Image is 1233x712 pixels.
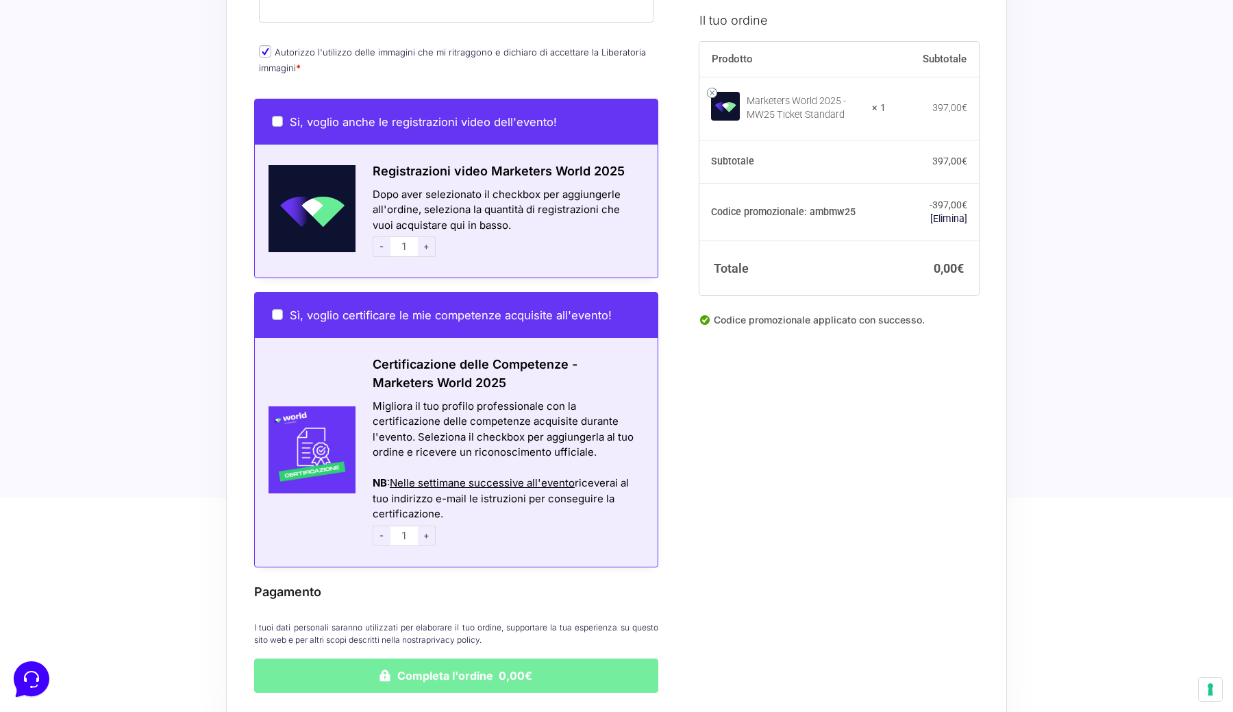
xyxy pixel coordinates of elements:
strong: NB [373,476,387,489]
img: Certificazione-MW24-300x300-1.jpg [255,406,356,493]
label: Autorizzo l'utilizzo delle immagini che mi ritraggono e dichiaro di accettare la Liberatoria imma... [259,47,646,73]
span: Le tue conversazioni [22,55,116,66]
strong: × 1 [872,101,886,115]
a: Apri Centro Assistenza [146,170,252,181]
img: dark [22,77,49,104]
button: Completa l'ordine 0,00€ [254,659,658,693]
button: Inizia una conversazione [22,115,252,143]
p: Aiuto [211,459,231,471]
div: Azioni del messaggio [373,461,640,476]
td: - [886,183,979,241]
bdi: 0,00 [934,260,964,275]
div: Dopo aver selezionato il checkbox per aggiungerle all'ordine, seleziona la quantità di registrazi... [356,187,658,261]
th: Codice promozionale: ambmw25 [699,183,886,241]
span: € [957,260,964,275]
div: Migliora il tuo profilo professionale con la certificazione delle competenze acquisite durante l'... [373,399,640,461]
img: dark [44,77,71,104]
span: 397,00 [932,199,967,210]
button: Messaggi [95,440,179,471]
th: Prodotto [699,41,886,77]
input: Autorizzo l'utilizzo delle immagini che mi ritraggono e dichiaro di accettare la Liberatoria imma... [259,45,271,58]
span: + [418,236,436,257]
span: + [418,526,436,546]
th: Subtotale [699,140,886,184]
img: Marketers World 2025 - MW25 Ticket Standard [711,91,740,120]
input: Si, voglio anche le registrazioni video dell'evento! [272,116,283,127]
iframe: Customerly Messenger Launcher [11,659,52,700]
div: Codice promozionale applicato con successo. [699,312,979,339]
input: Cerca un articolo... [31,199,224,213]
span: Trova una risposta [22,170,107,181]
p: I tuoi dati personali saranno utilizzati per elaborare il tuo ordine, supportare la tua esperienz... [254,622,658,646]
span: Si, voglio anche le registrazioni video dell'evento! [290,115,557,129]
h2: Ciao da Marketers 👋 [11,11,230,33]
p: Messaggi [119,459,155,471]
a: privacy policy [426,635,480,645]
img: dark [66,77,93,104]
span: Sì, voglio certificare le mie competenze acquisite all'evento! [290,308,612,322]
th: Subtotale [886,41,979,77]
button: Aiuto [179,440,263,471]
div: Marketers World 2025 - MW25 Ticket Standard [747,95,863,122]
span: € [962,155,967,166]
th: Totale [699,241,886,295]
span: € [962,199,967,210]
span: - [373,526,390,546]
span: Certificazione delle Competenze - Marketers World 2025 [373,357,577,390]
span: - [373,236,390,257]
p: Home [41,459,64,471]
span: Registrazioni video Marketers World 2025 [373,164,625,178]
span: Inizia una conversazione [89,123,202,134]
button: Le tue preferenze relative al consenso per le tecnologie di tracciamento [1199,678,1222,701]
bdi: 397,00 [932,155,967,166]
a: Rimuovi il codice promozionale ambmw25 [930,212,967,223]
img: Schermata-2022-04-11-alle-18.28.41.png [255,165,356,252]
bdi: 397,00 [932,102,967,113]
button: Home [11,440,95,471]
h3: Pagamento [254,582,658,601]
input: Sì, voglio certificare le mie competenze acquisite all'evento! [272,309,283,320]
input: 1 [390,526,418,546]
input: 1 [390,236,418,257]
span: € [962,102,967,113]
div: : riceverai al tuo indirizzo e-mail le istruzioni per conseguire la certificazione. [373,476,640,522]
span: Nelle settimane successive all'evento [390,476,575,489]
h3: Il tuo ordine [699,10,979,29]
